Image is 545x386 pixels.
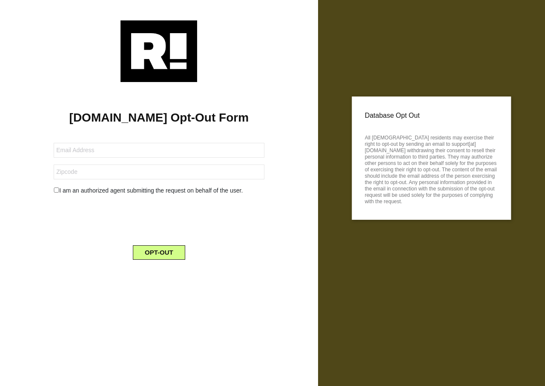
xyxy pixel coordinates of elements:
[13,111,305,125] h1: [DOMAIN_NAME] Opt-Out Form
[54,165,264,179] input: Zipcode
[120,20,197,82] img: Retention.com
[365,109,498,122] p: Database Opt Out
[365,132,498,205] p: All [DEMOGRAPHIC_DATA] residents may exercise their right to opt-out by sending an email to suppo...
[133,245,185,260] button: OPT-OUT
[94,202,224,235] iframe: reCAPTCHA
[47,186,270,195] div: I am an authorized agent submitting the request on behalf of the user.
[54,143,264,158] input: Email Address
